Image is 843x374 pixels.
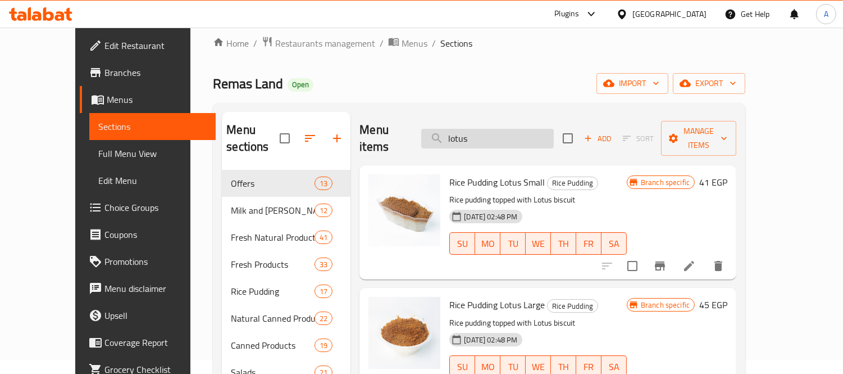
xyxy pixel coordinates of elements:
[222,278,350,305] div: Rice Pudding17
[89,167,216,194] a: Edit Menu
[275,37,375,50] span: Restaurants management
[104,255,207,268] span: Promotions
[104,228,207,241] span: Coupons
[315,340,332,351] span: 19
[273,127,297,150] span: Select all sections
[231,285,315,298] span: Rice Pudding
[315,205,332,216] span: 12
[454,236,471,252] span: SU
[231,339,315,352] span: Canned Products
[824,8,828,20] span: A
[548,300,598,313] span: Rice Pudding
[605,76,659,91] span: import
[554,7,579,21] div: Plugins
[582,132,613,145] span: Add
[616,130,661,147] span: Select section first
[500,232,526,255] button: TU
[380,37,384,50] li: /
[449,316,627,330] p: Rice pudding topped with Lotus biscuit
[315,232,332,243] span: 41
[80,194,216,221] a: Choice Groups
[213,37,249,50] a: Home
[636,177,694,188] span: Branch specific
[359,121,408,155] h2: Menu items
[231,258,315,271] span: Fresh Products
[315,259,332,270] span: 33
[231,204,315,217] span: Milk and [PERSON_NAME]
[449,174,545,191] span: Rice Pudding Lotus Small
[432,37,436,50] li: /
[253,37,257,50] li: /
[646,253,673,280] button: Branch-specific-item
[699,297,727,313] h6: 45 EGP
[580,130,616,147] button: Add
[104,309,207,322] span: Upsell
[402,37,427,50] span: Menus
[368,297,440,369] img: Rice Pudding Lotus Large
[80,275,216,302] a: Menu disclaimer
[222,224,350,251] div: Fresh Natural Products41
[449,193,627,207] p: Rice pudding topped with Lotus biscuit
[297,125,323,152] span: Sort sections
[421,129,554,148] input: search
[226,121,280,155] h2: Menu sections
[98,174,207,187] span: Edit Menu
[315,313,332,324] span: 22
[548,177,598,190] span: Rice Pudding
[80,32,216,59] a: Edit Restaurant
[315,286,332,297] span: 17
[547,177,598,190] div: Rice Pudding
[89,140,216,167] a: Full Menu View
[632,8,707,20] div: [GEOGRAPHIC_DATA]
[222,197,350,224] div: Milk and [PERSON_NAME]12
[555,236,572,252] span: TH
[315,285,332,298] div: items
[262,36,375,51] a: Restaurants management
[682,76,736,91] span: export
[315,177,332,190] div: items
[315,231,332,244] div: items
[98,147,207,160] span: Full Menu View
[682,259,696,273] a: Edit menu item
[288,80,313,89] span: Open
[104,282,207,295] span: Menu disclaimer
[107,93,207,106] span: Menus
[315,204,332,217] div: items
[636,300,694,310] span: Branch specific
[556,127,580,150] span: Select section
[288,78,313,92] div: Open
[323,125,350,152] button: Add section
[670,124,727,152] span: Manage items
[213,36,745,51] nav: breadcrumb
[231,231,315,244] span: Fresh Natural Products
[80,221,216,248] a: Coupons
[315,178,332,189] span: 13
[661,121,736,156] button: Manage items
[699,174,727,190] h6: 41 EGP
[705,253,732,280] button: delete
[104,336,207,349] span: Coverage Report
[213,71,283,96] span: Remas Land
[80,59,216,86] a: Branches
[596,73,668,94] button: import
[98,120,207,133] span: Sections
[231,177,315,190] span: Offers
[231,312,315,325] span: Natural Canned Products
[621,254,644,278] span: Select to update
[581,236,597,252] span: FR
[222,305,350,332] div: Natural Canned Products22
[222,332,350,359] div: Canned Products19
[551,232,576,255] button: TH
[315,339,332,352] div: items
[315,312,332,325] div: items
[104,66,207,79] span: Branches
[89,113,216,140] a: Sections
[459,211,522,222] span: [DATE] 02:48 PM
[104,201,207,214] span: Choice Groups
[388,36,427,51] a: Menus
[576,232,602,255] button: FR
